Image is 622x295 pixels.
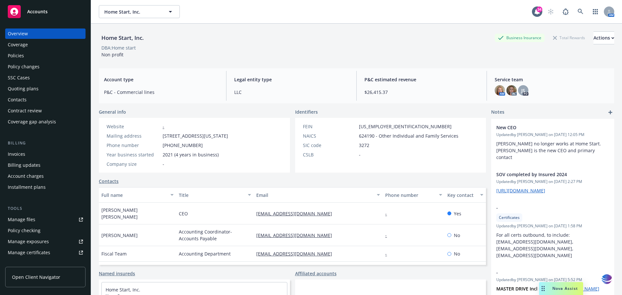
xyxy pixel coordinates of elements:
[163,151,219,158] span: 2021 (4 years in business)
[8,40,28,50] div: Coverage
[234,76,349,83] span: Legal entity type
[5,117,86,127] a: Coverage gap analysis
[101,44,136,51] div: DBA: Home start
[5,106,86,116] a: Contract review
[491,166,614,199] div: SOV completed by Insured 2024Updatedby [PERSON_NAME] on [DATE] 2:27 PM[URL][DOMAIN_NAME]
[496,124,592,131] span: New CEO
[496,179,609,185] span: Updated by [PERSON_NAME] on [DATE] 2:27 PM
[107,151,160,158] div: Year business started
[8,117,56,127] div: Coverage gap analysis
[295,270,337,277] a: Affiliated accounts
[496,187,545,194] a: [URL][DOMAIN_NAME]
[5,149,86,159] a: Invoices
[496,232,575,258] span: For all certs outbound, to include: [EMAIL_ADDRESS][DOMAIN_NAME], [EMAIL_ADDRESS][DOMAIN_NAME], [...
[295,108,318,115] span: Identifiers
[163,142,203,149] span: [PHONE_NUMBER]
[385,251,392,257] a: -
[5,225,86,236] a: Policy checking
[359,142,369,149] span: 3272
[5,247,86,258] a: Manage certificates
[499,215,520,221] span: Certificates
[99,5,180,18] button: Home Start, Inc.
[8,247,50,258] div: Manage certificates
[5,51,86,61] a: Policies
[536,6,542,12] div: 34
[12,274,60,280] span: Open Client Navigator
[8,106,42,116] div: Contract review
[256,251,337,257] a: [EMAIL_ADDRESS][DOMAIN_NAME]
[385,232,392,238] a: -
[101,192,167,199] div: Full name
[256,192,373,199] div: Email
[5,182,86,192] a: Installment plans
[521,87,525,94] span: JS
[256,232,337,238] a: [EMAIL_ADDRESS][DOMAIN_NAME]
[104,76,218,83] span: Account type
[8,73,30,83] div: SSC Cases
[303,132,356,139] div: NAICS
[8,171,44,181] div: Account charges
[359,151,361,158] span: -
[5,84,86,94] a: Quoting plans
[8,95,27,105] div: Contacts
[27,9,48,14] span: Accounts
[454,250,460,257] span: No
[606,108,614,116] a: add
[8,160,40,170] div: Billing updates
[8,182,46,192] div: Installment plans
[550,34,588,42] div: Total Rewards
[179,250,231,257] span: Accounting Department
[593,32,614,44] div: Actions
[8,84,39,94] div: Quoting plans
[179,228,251,242] span: Accounting Coordinator-Accounts Payable
[506,85,517,96] img: photo
[99,108,126,115] span: General info
[364,76,479,83] span: P&C estimated revenue
[601,273,612,285] img: svg+xml;base64,PHN2ZyB3aWR0aD0iMzQiIGhlaWdodD0iMzQiIHZpZXdCb3g9IjAgMCAzNCAzNCIgZmlsbD0ibm9uZSIgeG...
[5,236,86,247] a: Manage exposures
[99,187,176,203] button: Full name
[107,142,160,149] div: Phone number
[101,232,138,239] span: [PERSON_NAME]
[254,187,383,203] button: Email
[303,151,356,158] div: CSLB
[593,31,614,44] button: Actions
[163,161,164,167] span: -
[104,8,160,15] span: Home Start, Inc.
[8,236,49,247] div: Manage exposures
[496,277,609,283] span: Updated by [PERSON_NAME] on [DATE] 5:52 PM
[8,51,24,61] div: Policies
[303,123,356,130] div: FEIN
[559,5,572,18] a: Report a Bug
[107,161,160,167] div: Company size
[5,205,86,212] div: Tools
[447,192,476,199] div: Key contact
[101,207,174,220] span: [PERSON_NAME] [PERSON_NAME]
[385,210,392,217] a: -
[383,187,444,203] button: Phone number
[5,214,86,225] a: Manage files
[496,286,549,292] strong: MASTER DRIVE Incl CCD:
[491,108,504,116] span: Notes
[8,149,25,159] div: Invoices
[5,73,86,83] a: SSC Cases
[589,5,602,18] a: Switch app
[107,123,160,130] div: Website
[491,199,614,264] div: -CertificatesUpdatedby [PERSON_NAME] on [DATE] 1:58 PMFor all certs outbound, to include: [EMAIL_...
[99,270,135,277] a: Named insureds
[539,282,583,295] button: Nova Assist
[5,40,86,50] a: Coverage
[5,62,86,72] a: Policy changes
[104,89,218,96] span: P&C - Commercial lines
[445,187,486,203] button: Key contact
[496,204,592,211] span: -
[8,225,40,236] div: Policy checking
[491,119,614,166] div: New CEOUpdatedby [PERSON_NAME] on [DATE] 12:05 PM[PERSON_NAME] no longer works at Home Start. [PE...
[163,132,228,139] span: [STREET_ADDRESS][US_STATE]
[539,282,547,295] div: Drag to move
[303,142,356,149] div: SIC code
[496,132,609,138] span: Updated by [PERSON_NAME] on [DATE] 12:05 PM
[234,89,349,96] span: LLC
[8,214,35,225] div: Manage files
